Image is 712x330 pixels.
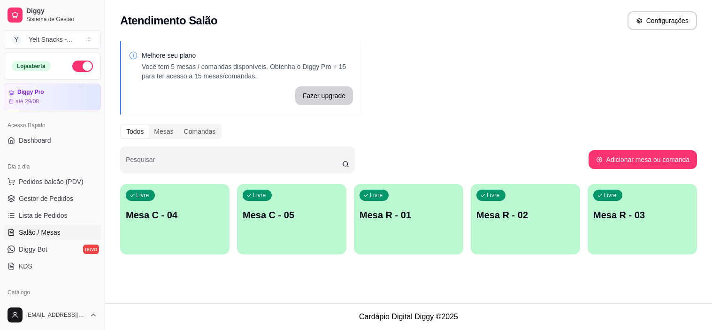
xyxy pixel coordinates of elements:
span: [EMAIL_ADDRESS][DOMAIN_NAME] [26,311,86,319]
p: Melhore seu plano [142,51,353,60]
span: Diggy Bot [19,245,47,254]
a: Dashboard [4,133,101,148]
span: Diggy [26,7,97,15]
button: Fazer upgrade [295,86,353,105]
div: Dia a dia [4,159,101,174]
article: Diggy Pro [17,89,44,96]
button: LivreMesa R - 02 [471,184,580,254]
p: Você tem 5 mesas / comandas disponíveis. Obtenha o Diggy Pro + 15 para ter acesso a 15 mesas/coma... [142,62,353,81]
div: Todos [121,125,149,138]
p: Livre [253,192,266,199]
a: KDS [4,259,101,274]
p: Livre [370,192,383,199]
p: Mesa R - 02 [476,208,574,222]
div: Comandas [179,125,221,138]
p: Mesa C - 05 [243,208,341,222]
div: Catálogo [4,285,101,300]
p: Livre [136,192,149,199]
span: Dashboard [19,136,51,145]
a: Salão / Mesas [4,225,101,240]
span: Sistema de Gestão [26,15,97,23]
p: Livre [487,192,500,199]
p: Mesa R - 01 [360,208,458,222]
input: Pesquisar [126,159,342,168]
button: Configurações [628,11,697,30]
a: Diggy Proaté 29/08 [4,84,101,110]
p: Mesa C - 04 [126,208,224,222]
span: Pedidos balcão (PDV) [19,177,84,186]
button: LivreMesa C - 04 [120,184,230,254]
p: Mesa R - 03 [593,208,691,222]
button: LivreMesa R - 03 [588,184,697,254]
span: Salão / Mesas [19,228,61,237]
button: Select a team [4,30,101,49]
article: até 29/08 [15,98,39,105]
div: Loja aberta [12,61,51,71]
p: Livre [604,192,617,199]
button: Alterar Status [72,61,93,72]
span: Gestor de Pedidos [19,194,73,203]
div: Mesas [149,125,178,138]
h2: Atendimento Salão [120,13,217,28]
span: KDS [19,261,32,271]
button: [EMAIL_ADDRESS][DOMAIN_NAME] [4,304,101,326]
button: LivreMesa R - 01 [354,184,463,254]
a: DiggySistema de Gestão [4,4,101,26]
div: Acesso Rápido [4,118,101,133]
footer: Cardápio Digital Diggy © 2025 [105,303,712,330]
a: Gestor de Pedidos [4,191,101,206]
span: Lista de Pedidos [19,211,68,220]
a: Lista de Pedidos [4,208,101,223]
div: Yelt Snacks - ... [29,35,72,44]
span: Y [12,35,21,44]
a: Diggy Botnovo [4,242,101,257]
button: LivreMesa C - 05 [237,184,346,254]
button: Pedidos balcão (PDV) [4,174,101,189]
button: Adicionar mesa ou comanda [589,150,697,169]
